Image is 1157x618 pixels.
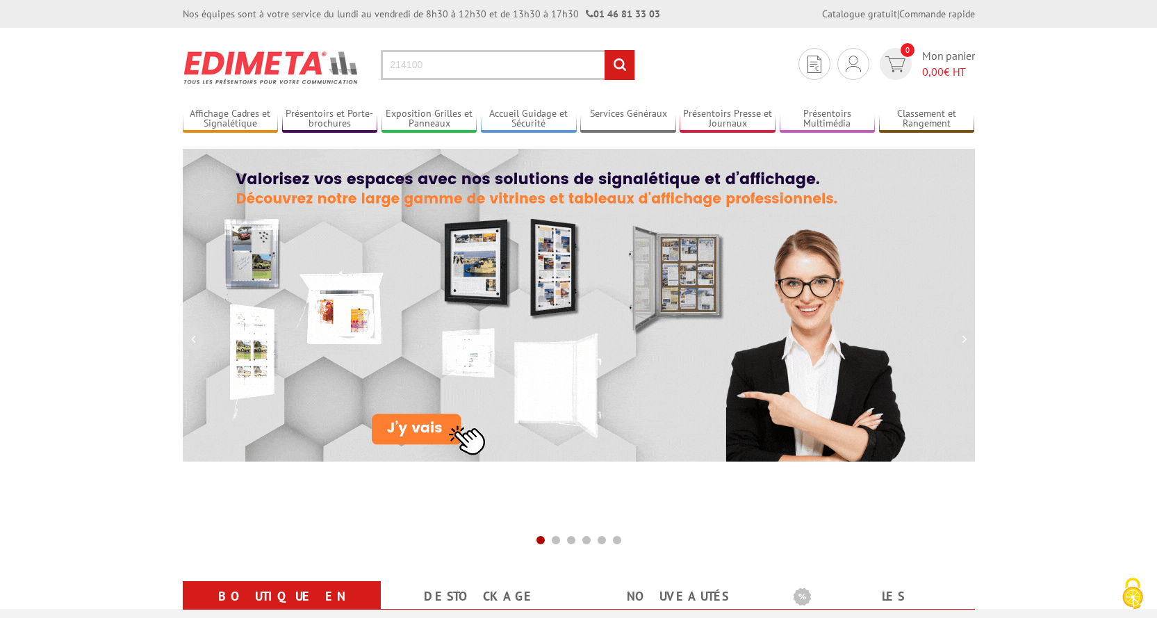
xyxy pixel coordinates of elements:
a: Catalogue gratuit [822,8,897,20]
a: devis rapide 0 Mon panier 0,00€ HT [876,48,975,80]
b: Les promotions [794,584,967,612]
a: Destockage [397,584,562,609]
a: Accueil Guidage et Sécurité [481,108,577,131]
img: Présentoir, panneau, stand - Edimeta - PLV, affichage, mobilier bureau, entreprise [183,42,360,93]
a: Commande rapide [899,8,975,20]
a: Présentoirs Multimédia [780,108,876,131]
a: nouveautés [596,584,760,609]
span: 0 [901,43,914,57]
img: Cookies (fenêtre modale) [1115,576,1150,611]
a: Classement et Rangement [879,108,975,131]
span: Mon panier [922,48,975,80]
button: Cookies (fenêtre modale) [1108,571,1157,618]
span: 0,00 [922,65,944,79]
input: Rechercher un produit ou une référence... [381,50,635,80]
a: Affichage Cadres et Signalétique [183,108,279,131]
img: devis rapide [807,56,821,73]
a: Présentoirs et Porte-brochures [282,108,378,131]
img: devis rapide [885,56,905,72]
div: | [822,7,975,21]
strong: 01 46 81 33 03 [586,8,660,20]
a: Services Généraux [580,108,676,131]
span: € HT [922,64,975,80]
a: Présentoirs Presse et Journaux [680,108,776,131]
img: devis rapide [846,56,861,72]
input: rechercher [605,50,634,80]
div: Nos équipes sont à votre service du lundi au vendredi de 8h30 à 12h30 et de 13h30 à 17h30 [183,7,660,21]
a: Exposition Grilles et Panneaux [381,108,477,131]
